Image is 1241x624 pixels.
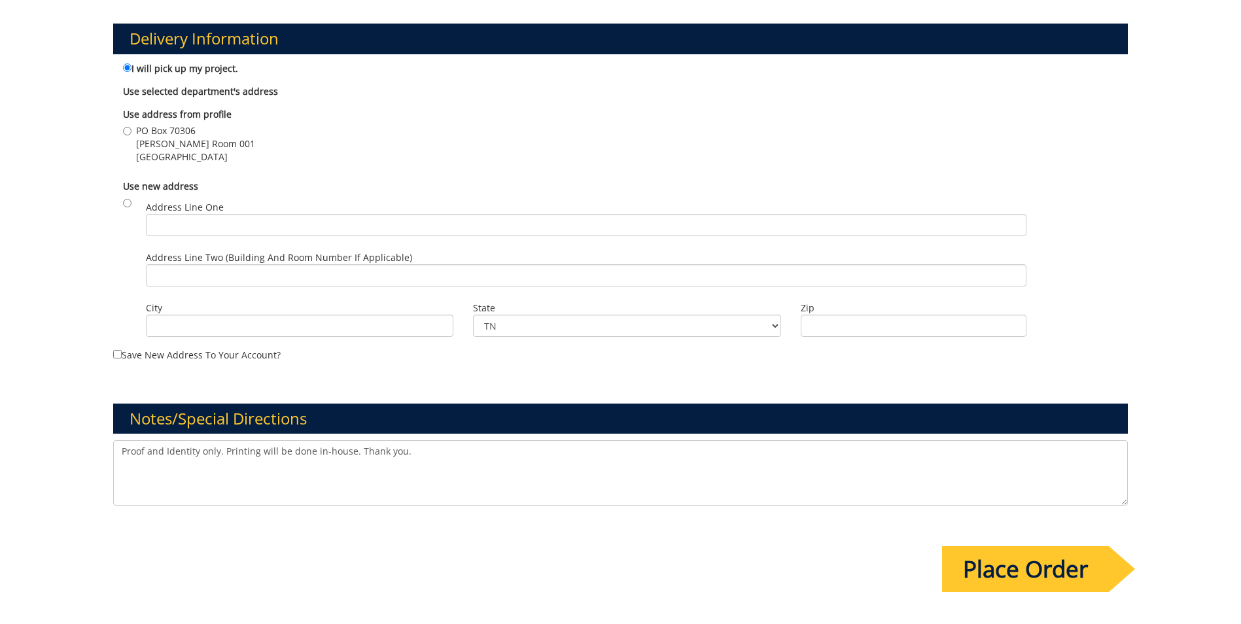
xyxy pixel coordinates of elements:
label: Zip [801,302,1026,315]
label: Address Line Two (Building and Room Number if applicable) [146,251,1026,286]
input: Address Line Two (Building and Room Number if applicable) [146,264,1026,286]
span: [GEOGRAPHIC_DATA] [136,150,255,164]
input: Address Line One [146,214,1026,236]
input: PO Box 70306 [PERSON_NAME] Room 001 [GEOGRAPHIC_DATA] [123,127,131,135]
label: Address Line One [146,201,1026,236]
label: State [473,302,780,315]
label: I will pick up my project. [123,61,238,75]
input: City [146,315,453,337]
b: Use address from profile [123,108,232,120]
label: City [146,302,453,315]
b: Use new address [123,180,198,192]
h3: Delivery Information [113,24,1128,54]
b: Use selected department's address [123,85,278,97]
input: Zip [801,315,1026,337]
input: Save new address to your account? [113,350,122,358]
input: I will pick up my project. [123,63,131,72]
h3: Notes/Special Directions [113,404,1128,434]
input: Place Order [942,546,1109,592]
span: [PERSON_NAME] Room 001 [136,137,255,150]
span: PO Box 70306 [136,124,255,137]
